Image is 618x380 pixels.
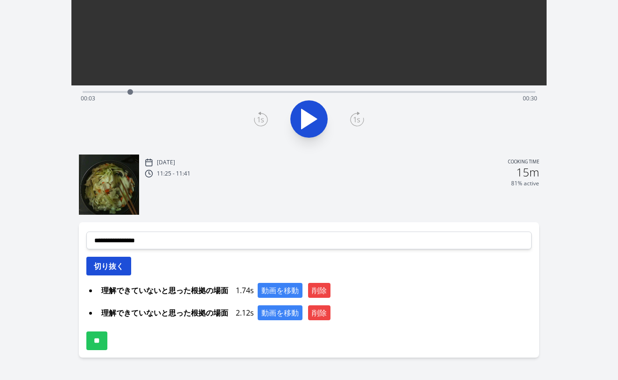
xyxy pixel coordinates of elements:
[86,257,131,275] button: 切り抜く
[98,283,232,298] span: 理解できていないと思った根拠の場面
[98,305,532,320] div: 2.12s
[81,94,95,102] span: 00:03
[308,305,330,320] button: 削除
[508,158,539,167] p: Cooking time
[258,305,302,320] button: 動画を移動
[157,170,190,177] p: 11:25 - 11:41
[523,94,537,102] span: 00:30
[308,283,330,298] button: 削除
[511,180,539,187] p: 81% active
[98,305,232,320] span: 理解できていないと思った根拠の場面
[516,167,539,178] h2: 15m
[157,159,175,166] p: [DATE]
[98,283,532,298] div: 1.74s
[79,155,139,215] img: 250828022609_thumb.jpeg
[258,283,302,298] button: 動画を移動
